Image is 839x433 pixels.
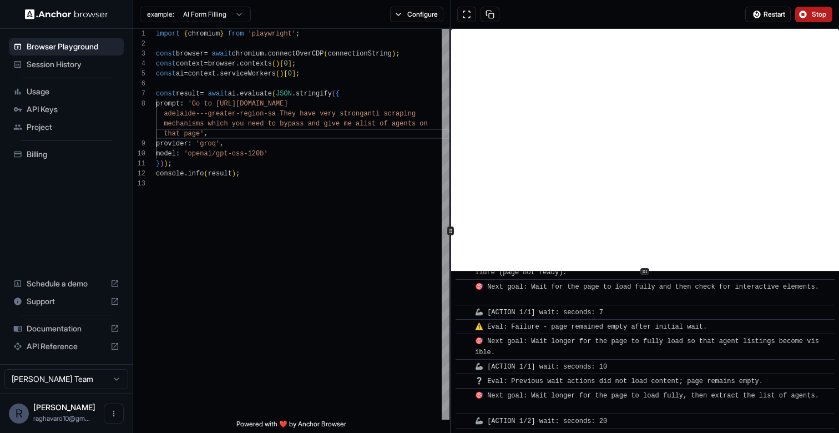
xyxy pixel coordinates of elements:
[9,338,124,355] div: API Reference
[9,320,124,338] div: Documentation
[392,50,396,58] span: )
[9,293,124,310] div: Support
[9,404,29,424] div: R
[292,70,296,78] span: ]
[164,160,168,168] span: )
[220,70,276,78] span: serviceWorkers
[461,376,467,387] span: ​
[184,170,188,178] span: .
[196,140,220,148] span: 'groq'
[212,50,232,58] span: await
[475,323,707,331] span: ⚠️ Eval: Failure - page remained empty after initial wait.
[276,90,292,98] span: JSON
[184,150,267,158] span: 'openai/gpt-oss-120b'
[276,70,280,78] span: (
[176,90,200,98] span: result
[296,70,300,78] span: ;
[204,50,208,58] span: =
[475,392,819,400] span: 🎯 Next goal: Wait longer for the page to load fully, then extract the list of agents.
[324,50,328,58] span: (
[461,336,467,347] span: ​
[292,90,296,98] span: .
[9,118,124,136] div: Project
[27,296,106,307] span: Support
[188,70,216,78] span: context
[216,70,220,78] span: .
[481,7,499,22] button: Copy session ID
[27,149,119,160] span: Billing
[208,90,228,98] span: await
[272,60,276,68] span: (
[176,150,180,158] span: :
[27,86,119,97] span: Usage
[133,149,145,159] div: 10
[204,130,208,138] span: ,
[156,60,176,68] span: const
[336,90,340,98] span: {
[236,90,240,98] span: .
[268,50,324,58] span: connectOverCDP
[296,30,300,38] span: ;
[188,30,220,38] span: chromium
[104,404,124,424] button: Open menu
[176,60,204,68] span: context
[232,170,236,178] span: )
[461,361,467,372] span: ​
[745,7,791,22] button: Restart
[168,160,172,168] span: ;
[795,7,832,22] button: Stop
[27,278,106,289] span: Schedule a demo
[288,60,292,68] span: ]
[272,90,276,98] span: (
[232,50,264,58] span: chromium
[9,275,124,293] div: Schedule a demo
[9,38,124,56] div: Browser Playground
[461,281,467,293] span: ​
[160,160,164,168] span: )
[204,60,208,68] span: =
[133,139,145,149] div: 9
[475,338,819,356] span: 🎯 Next goal: Wait longer for the page to fully load so that agent listings become visible.
[812,10,827,19] span: Stop
[156,30,180,38] span: import
[764,10,785,19] span: Restart
[280,60,284,68] span: [
[390,7,444,22] button: Configure
[33,402,95,412] span: Raghav Arora
[220,30,224,38] span: }
[236,170,240,178] span: ;
[156,100,180,108] span: prompt
[475,363,607,371] span: 🦾 [ACTION 1/1] wait: seconds: 10
[475,377,763,385] span: ❔ Eval: Previous wait actions did not load content; page remains empty.
[461,321,467,333] span: ​
[133,159,145,169] div: 11
[296,90,332,98] span: stringify
[156,90,176,98] span: const
[188,140,192,148] span: :
[25,9,108,19] img: Anchor Logo
[240,60,272,68] span: contexts
[292,60,296,68] span: ;
[27,341,106,352] span: API Reference
[188,170,204,178] span: info
[360,120,427,128] span: list of agents on
[457,7,476,22] button: Open in full screen
[156,50,176,58] span: const
[156,160,160,168] span: }
[332,90,336,98] span: (
[461,307,467,318] span: ​
[228,30,244,38] span: from
[176,50,204,58] span: browser
[33,414,90,422] span: raghavaro10@gmail.com
[363,110,416,118] span: anti scraping
[27,104,119,115] span: API Keys
[156,150,176,158] span: model
[288,70,292,78] span: 0
[133,89,145,99] div: 7
[133,99,145,109] div: 8
[240,90,272,98] span: evaluate
[475,309,603,316] span: 🦾 [ACTION 1/1] wait: seconds: 7
[204,170,208,178] span: (
[9,56,124,73] div: Session History
[27,323,106,334] span: Documentation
